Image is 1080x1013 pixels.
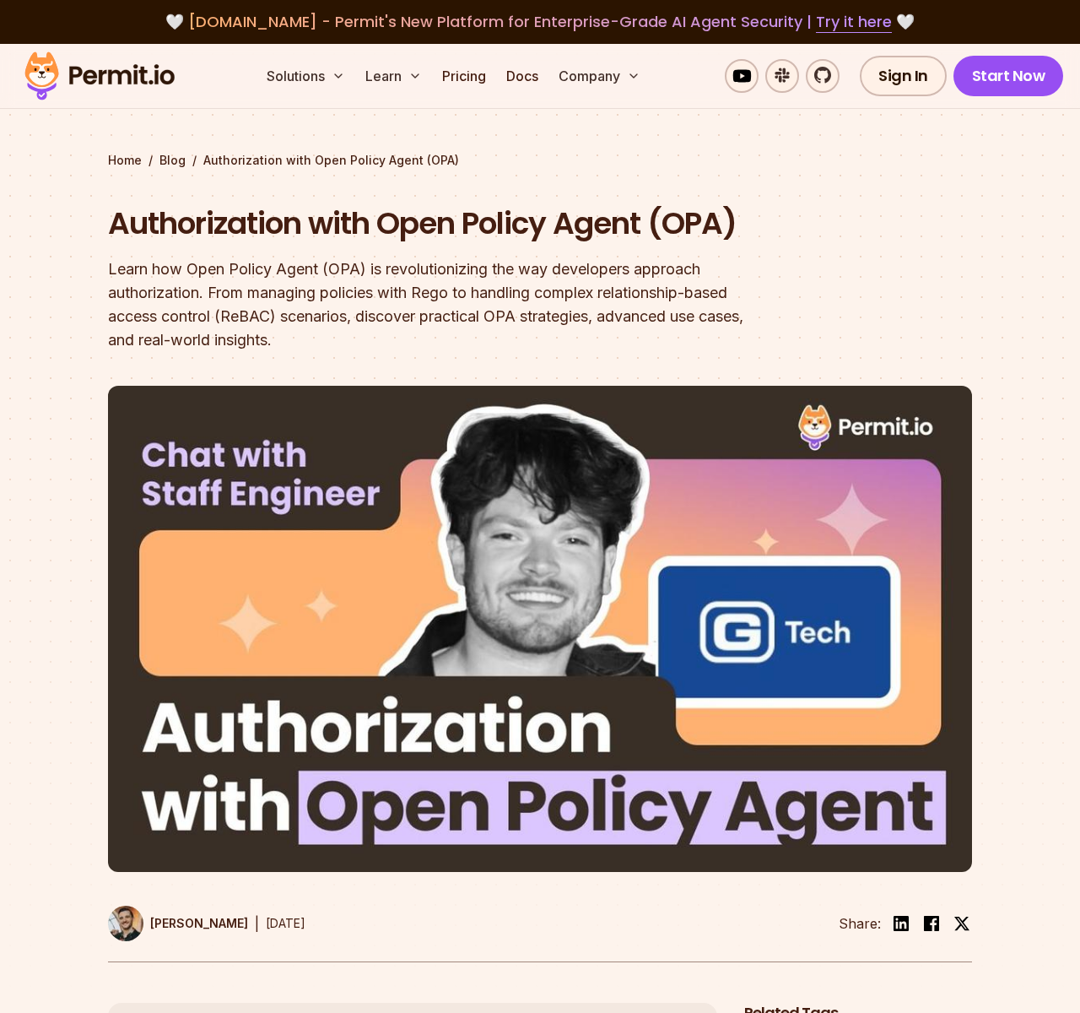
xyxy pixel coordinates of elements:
a: [PERSON_NAME] [108,906,248,941]
div: Learn how Open Policy Agent (OPA) is revolutionizing the way developers approach authorization. F... [108,257,756,352]
img: Permit logo [17,47,182,105]
a: Home [108,152,142,169]
div: | [255,913,259,934]
div: / / [108,152,972,169]
h1: Authorization with Open Policy Agent (OPA) [108,203,756,245]
button: Solutions [260,59,352,93]
a: Sign In [860,56,947,96]
a: Pricing [435,59,493,93]
a: Try it here [816,11,892,33]
img: twitter [953,915,970,932]
img: Daniel Bass [108,906,143,941]
span: [DOMAIN_NAME] - Permit's New Platform for Enterprise-Grade AI Agent Security | [188,11,892,32]
a: Blog [159,152,186,169]
a: Start Now [953,56,1064,96]
time: [DATE] [266,916,305,930]
img: Authorization with Open Policy Agent (OPA) [108,386,972,872]
img: facebook [921,913,942,934]
p: [PERSON_NAME] [150,915,248,932]
div: 🤍 🤍 [40,10,1039,34]
a: Docs [499,59,545,93]
img: linkedin [891,913,911,934]
li: Share: [839,913,881,934]
button: Learn [359,59,429,93]
button: Company [552,59,647,93]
